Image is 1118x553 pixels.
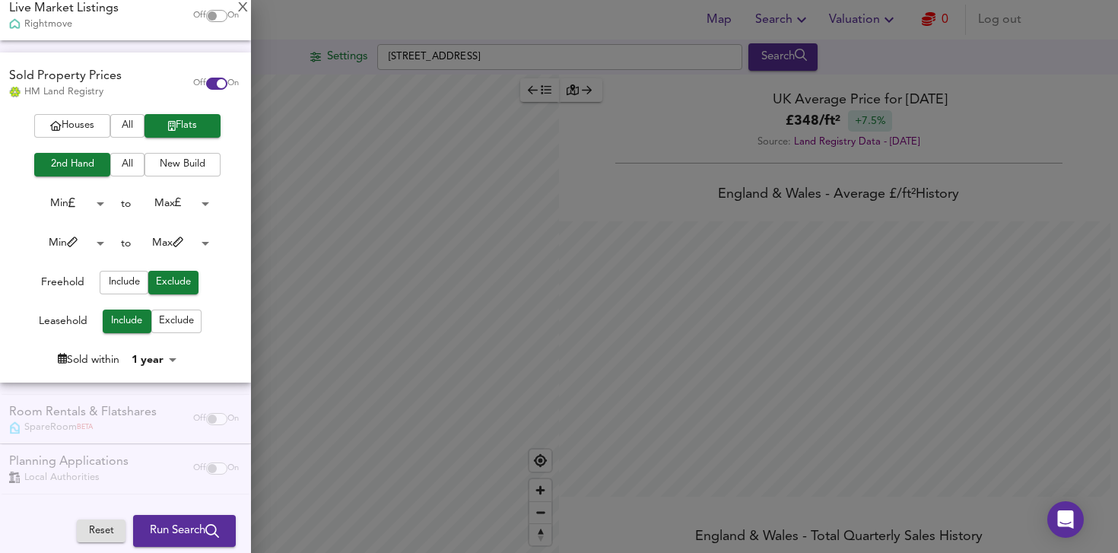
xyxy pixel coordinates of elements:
[110,153,145,176] button: All
[26,231,110,255] div: Min
[150,521,219,541] span: Run Search
[9,17,119,31] div: Rightmove
[193,78,206,90] span: Off
[131,192,214,215] div: Max
[118,117,137,135] span: All
[110,313,144,330] span: Include
[26,192,110,215] div: Min
[34,153,110,176] button: 2nd Hand
[152,156,213,173] span: New Build
[159,313,194,330] span: Exclude
[100,271,148,294] button: Include
[34,114,110,138] button: Houses
[133,515,236,547] button: Run Search
[148,271,199,294] button: Exclude
[9,68,122,85] div: Sold Property Prices
[103,310,151,333] button: Include
[151,310,202,333] button: Exclude
[77,520,125,543] button: Reset
[127,352,182,367] div: 1 year
[39,313,87,333] div: Leasehold
[110,114,145,138] button: All
[42,117,103,135] span: Houses
[107,274,141,291] span: Include
[227,78,239,90] span: On
[238,3,248,14] div: X
[1047,501,1084,538] div: Open Intercom Messenger
[121,196,131,211] div: to
[9,87,21,97] img: Land Registry
[9,85,122,99] div: HM Land Registry
[42,156,103,173] span: 2nd Hand
[118,156,137,173] span: All
[145,114,221,138] button: Flats
[145,153,221,176] button: New Build
[9,18,21,31] img: Rightmove
[227,10,239,22] span: On
[58,352,119,367] div: Sold within
[152,117,213,135] span: Flats
[121,236,131,251] div: to
[41,275,84,294] div: Freehold
[193,10,206,22] span: Off
[156,274,191,291] span: Exclude
[84,523,118,540] span: Reset
[131,231,214,255] div: Max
